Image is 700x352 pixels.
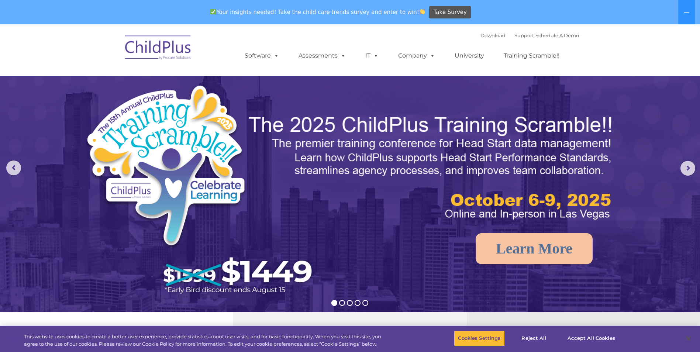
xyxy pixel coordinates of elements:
[434,6,467,19] span: Take Survey
[563,331,619,346] button: Accept All Cookies
[454,331,504,346] button: Cookies Settings
[511,331,557,346] button: Reject All
[210,9,216,14] img: ✅
[480,32,506,38] a: Download
[447,48,492,63] a: University
[103,49,125,54] span: Last name
[291,48,353,63] a: Assessments
[680,330,696,346] button: Close
[480,32,579,38] font: |
[535,32,579,38] a: Schedule A Demo
[358,48,386,63] a: IT
[429,6,471,19] a: Take Survey
[121,30,195,67] img: ChildPlus by Procare Solutions
[103,79,134,84] span: Phone number
[237,48,286,63] a: Software
[514,32,534,38] a: Support
[476,233,593,264] a: Learn More
[207,5,428,19] span: Your insights needed! Take the child care trends survey and enter to win!
[420,9,425,14] img: 👏
[24,333,385,348] div: This website uses cookies to create a better user experience, provide statistics about user visit...
[496,48,567,63] a: Training Scramble!!
[391,48,442,63] a: Company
